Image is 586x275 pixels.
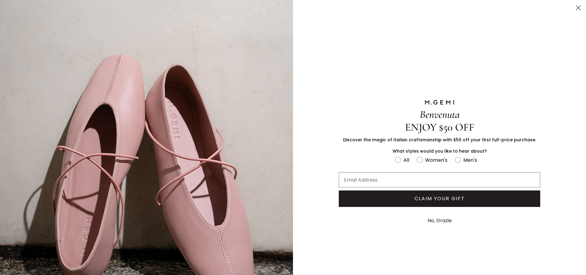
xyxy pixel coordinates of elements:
span: Benvenuta [420,108,460,121]
div: Men's [463,156,477,164]
div: Women's [425,156,447,164]
span: Discover the magic of Italian craftsmanship with $50 off your first full-price purchase. [343,137,536,143]
button: CLAIM YOUR GIFT [339,190,540,207]
button: Close dialog [573,2,584,13]
span: What styles would you like to hear about? [392,148,487,154]
span: ENJOY $50 OFF [405,121,474,134]
div: All [403,156,409,164]
button: No, Grazie [425,213,455,228]
img: M.GEMI [424,100,455,105]
input: Email Address [339,172,540,187]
